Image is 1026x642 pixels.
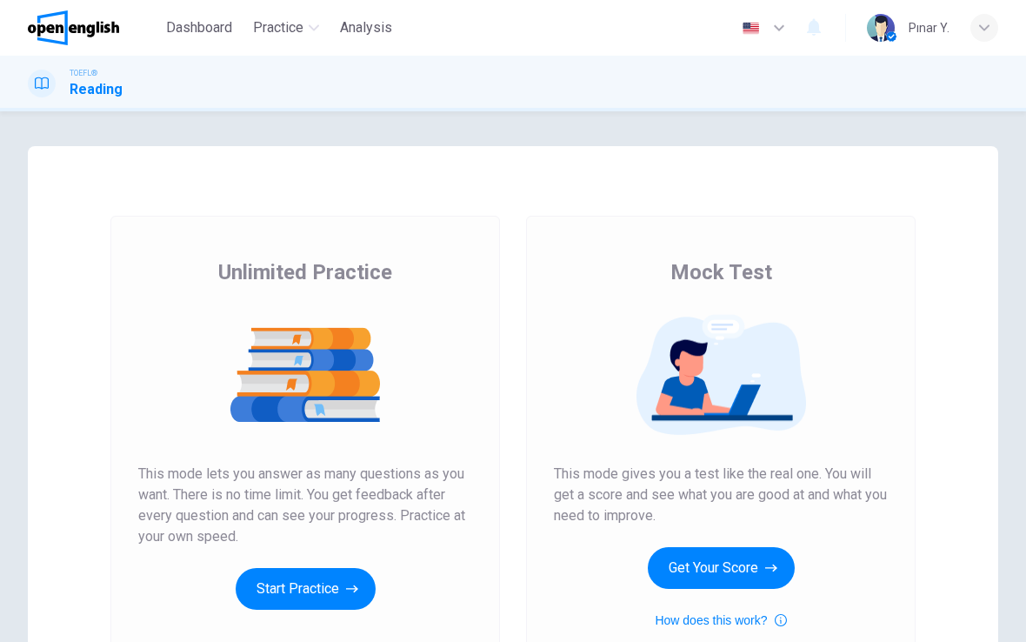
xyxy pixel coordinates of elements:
[670,258,772,286] span: Mock Test
[70,67,97,79] span: TOEFL®
[340,17,392,38] span: Analysis
[218,258,392,286] span: Unlimited Practice
[70,79,123,100] h1: Reading
[166,17,232,38] span: Dashboard
[159,12,239,43] button: Dashboard
[740,22,762,35] img: en
[333,12,399,43] button: Analysis
[236,568,376,610] button: Start Practice
[138,464,472,547] span: This mode lets you answer as many questions as you want. There is no time limit. You get feedback...
[909,17,949,38] div: Pınar Y.
[655,610,786,631] button: How does this work?
[867,14,895,42] img: Profile picture
[253,17,303,38] span: Practice
[246,12,326,43] button: Practice
[648,547,795,589] button: Get Your Score
[28,10,119,45] img: OpenEnglish logo
[554,464,888,526] span: This mode gives you a test like the real one. You will get a score and see what you are good at a...
[28,10,159,45] a: OpenEnglish logo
